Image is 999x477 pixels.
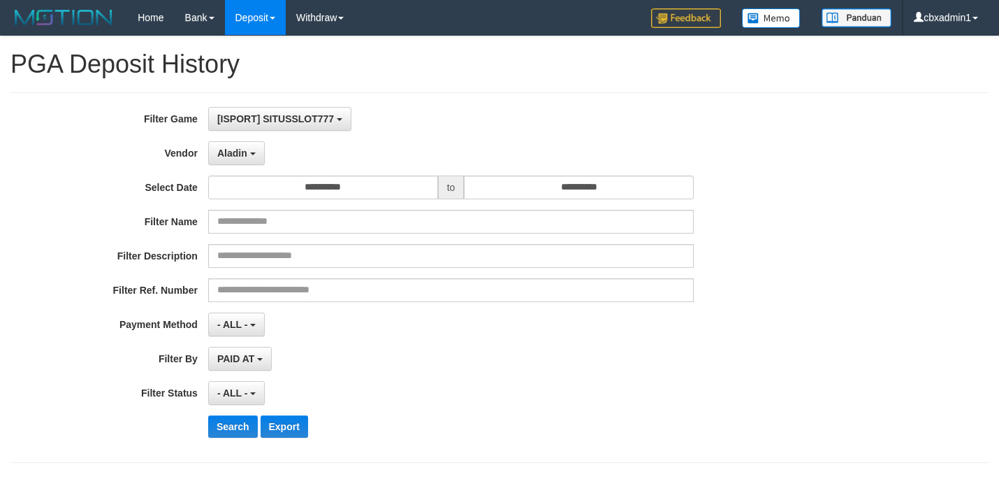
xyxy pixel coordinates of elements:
img: panduan.png [822,8,891,27]
span: - ALL - [217,319,248,330]
span: PAID AT [217,353,254,364]
button: - ALL - [208,381,265,405]
img: Feedback.jpg [651,8,721,28]
span: - ALL - [217,387,248,399]
img: Button%20Memo.svg [742,8,801,28]
button: - ALL - [208,313,265,336]
span: Aladin [217,148,247,159]
button: Export [261,415,308,438]
button: Aladin [208,141,265,165]
button: [ISPORT] SITUSSLOT777 [208,107,351,131]
span: [ISPORT] SITUSSLOT777 [217,113,334,124]
img: MOTION_logo.png [10,7,117,28]
h1: PGA Deposit History [10,50,989,78]
button: PAID AT [208,347,272,371]
button: Search [208,415,258,438]
span: to [438,176,465,199]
